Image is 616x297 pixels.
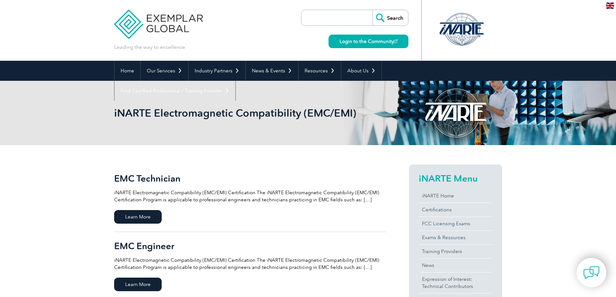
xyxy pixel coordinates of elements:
[419,203,492,217] a: Certifications
[114,189,386,203] p: iNARTE Electromagnetic Compatibility (EMC/EMI) Certification The iNARTE Electromagnetic Compatibi...
[114,278,162,291] span: Learn More
[246,61,298,81] a: News & Events
[114,107,362,119] h1: iNARTE Electromagnetic Compatibility (EMC/EMI)
[114,241,386,251] h2: EMC Engineer
[329,35,408,48] a: Login to the Community
[141,61,188,81] a: Our Services
[606,3,614,9] img: en
[419,231,492,244] a: Exams & Resources
[189,61,245,81] a: Industry Partners
[114,61,140,81] a: Home
[394,39,397,43] img: open_square.png
[419,272,492,293] a: Expression of Interest:Technical Contributors
[373,10,408,26] input: Search
[419,173,492,184] h2: iNARTE Menu
[114,81,235,101] a: Find Certified Professional / Training Provider
[419,217,492,230] a: FCC Licensing Exams
[114,164,386,232] a: EMC Technician iNARTE Electromagnetic Compatibility (EMC/EMI) Certification The iNARTE Electromag...
[114,210,162,224] span: Learn More
[419,245,492,258] a: Training Providers
[419,259,492,272] a: News
[114,173,386,184] h2: EMC Technician
[114,257,386,271] p: iNARTE Electromagnetic Compatibility (EMC/EMI) Certification The iNARTE Electromagnetic Compatibi...
[114,44,185,51] p: Leading the way to excellence
[298,61,341,81] a: Resources
[341,61,382,81] a: About Us
[419,189,492,203] a: iNARTE Home
[583,265,600,281] img: contact-chat.png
